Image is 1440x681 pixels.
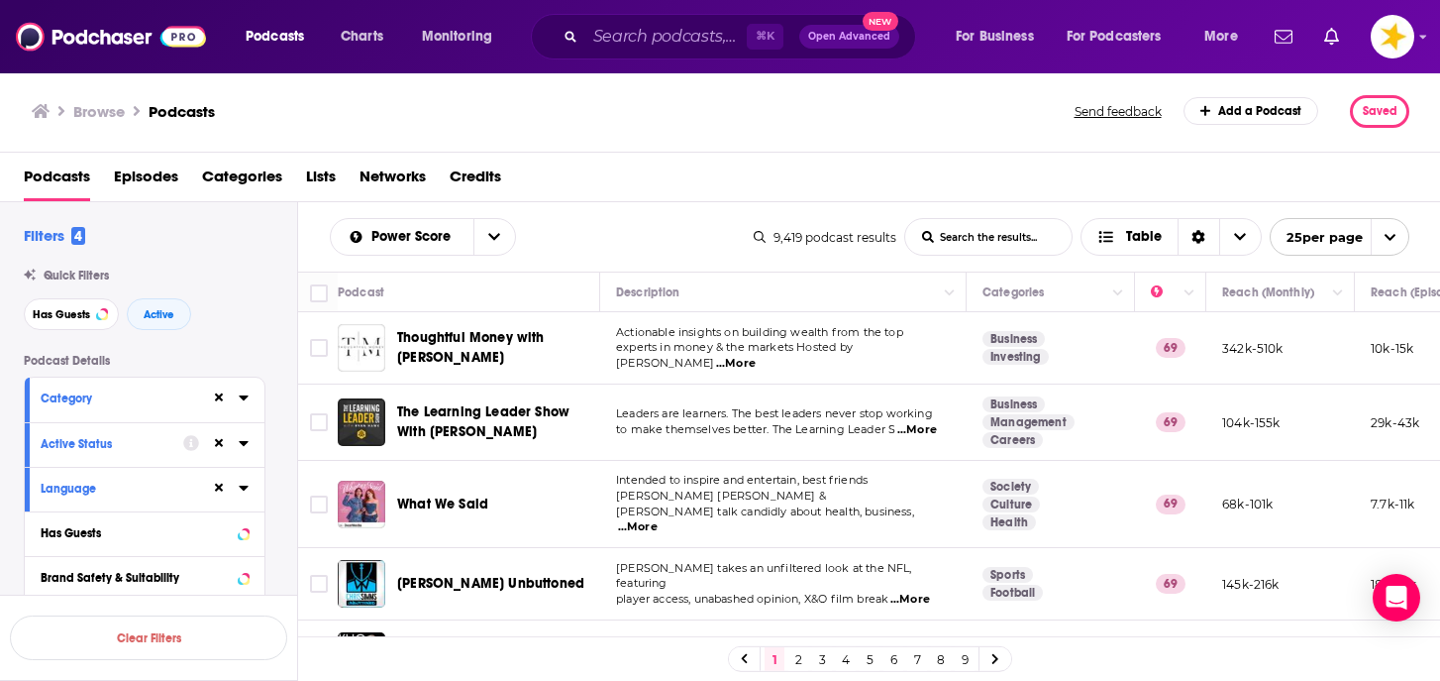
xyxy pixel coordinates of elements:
button: Show profile menu [1371,15,1414,58]
button: Category [41,386,211,410]
input: Search podcasts, credits, & more... [585,21,747,53]
a: 5 [860,647,879,671]
a: Kliq This: The Kevin Nash Podcast [338,632,385,680]
a: Health [982,514,1036,530]
button: Clear Filters [10,616,287,660]
img: The Learning Leader Show With Ryan Hawk [338,398,385,446]
a: 6 [883,647,903,671]
a: Lists [306,161,336,201]
span: [PERSON_NAME] talk candidly about health, business, [616,505,914,518]
span: Podcasts [246,23,304,51]
div: Brand Safety & Suitability [41,571,232,585]
a: Investing [982,349,1049,365]
span: ...More [897,422,937,438]
p: 145k-216k [1222,576,1280,593]
img: Chris Simms Unbuttoned [338,560,385,608]
span: 4 [71,227,85,245]
img: What We Said [338,481,385,528]
button: Column Actions [1106,282,1130,305]
span: [PERSON_NAME] Unbuttoned [397,575,584,592]
span: Leaders are learners. The best leaders never stop working [616,406,933,420]
a: 7 [907,647,927,671]
button: Active [127,298,191,330]
p: 342k-510k [1222,340,1284,357]
span: to make themselves better. The Learning Leader S [616,422,895,436]
a: 1 [765,647,784,671]
button: Active Status [41,431,183,456]
a: [PERSON_NAME] Unbuttoned [397,574,584,594]
div: Open Intercom Messenger [1373,574,1420,622]
span: Toggle select row [310,413,328,431]
a: 3 [812,647,832,671]
img: Thoughtful Money with Adam Taggart [338,324,385,372]
h1: Podcasts [149,102,215,121]
a: Business [982,397,1045,412]
span: Actionable insights on building wealth from the top [616,325,903,339]
span: The Learning Leader Show With [PERSON_NAME] [397,403,569,440]
div: 9,419 podcast results [754,230,896,245]
a: 4 [836,647,856,671]
span: Has Guests [33,309,90,320]
p: 18k-27k [1371,576,1416,593]
a: Sports [982,567,1033,583]
div: Power Score [1151,281,1179,304]
button: open menu [1054,21,1190,53]
p: 10k-15k [1371,340,1413,357]
a: Show notifications dropdown [1267,20,1300,54]
span: Episodes [114,161,178,201]
a: Management [982,414,1075,430]
span: experts in money & the markets Hosted by [PERSON_NAME] [616,340,853,370]
div: Sort Direction [1178,219,1219,255]
p: 69 [1156,412,1185,432]
span: player access, unabashed opinion, X&O film break [616,592,888,606]
button: Column Actions [1178,282,1201,305]
span: Intended to inspire and entertain, best friends [PERSON_NAME] [PERSON_NAME] & [616,473,868,503]
p: 69 [1156,338,1185,358]
button: open menu [942,21,1059,53]
span: For Business [956,23,1034,51]
button: Language [41,476,211,501]
button: open menu [408,21,518,53]
img: Podchaser - Follow, Share and Rate Podcasts [16,18,206,56]
span: Table [1126,230,1162,244]
span: Toggle select row [310,339,328,357]
span: Toggle select row [310,496,328,513]
a: Culture [982,497,1040,512]
a: 2 [788,647,808,671]
span: Saved [1363,104,1397,118]
p: 68k-101k [1222,496,1273,512]
a: Podcasts [24,161,90,201]
p: 29k-43k [1371,414,1419,431]
span: Networks [360,161,426,201]
div: Categories [982,281,1044,304]
button: Saved [1350,95,1409,128]
a: Football [982,585,1043,601]
p: 104k-155k [1222,414,1281,431]
span: Open Advanced [808,32,890,42]
span: ...More [716,356,756,372]
span: Toggle select row [310,575,328,593]
span: Active [144,309,174,320]
button: open menu [473,219,515,255]
span: ⌘ K [747,24,783,50]
button: open menu [331,230,473,244]
span: Logged in as Spreaker_Prime [1371,15,1414,58]
span: What We Said [397,496,488,512]
a: 9 [955,647,975,671]
button: Send feedback [1069,103,1168,120]
button: Open AdvancedNew [799,25,899,49]
span: Quick Filters [44,269,109,283]
button: Choose View [1080,218,1262,256]
h2: Choose List sort [330,218,516,256]
span: Monitoring [422,23,492,51]
span: Credits [450,161,501,201]
a: Careers [982,432,1043,448]
div: Active Status [41,437,170,451]
a: Categories [202,161,282,201]
button: Brand Safety & Suitability [41,565,249,590]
